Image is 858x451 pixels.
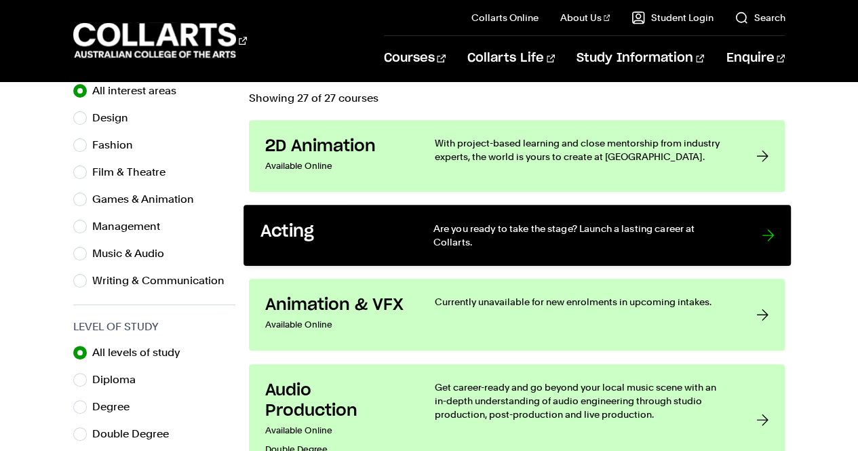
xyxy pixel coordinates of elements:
[265,380,408,421] h3: Audio Production
[560,11,610,24] a: About Us
[471,11,539,24] a: Collarts Online
[92,190,205,209] label: Games & Animation
[92,425,180,444] label: Double Degree
[260,222,405,243] h3: Acting
[435,380,730,421] p: Get career-ready and go beyond your local music scene with an in-depth understanding of audio eng...
[384,36,446,81] a: Courses
[249,279,785,351] a: Animation & VFX Available Online Currently unavailable for new enrolments in upcoming intakes.
[577,36,704,81] a: Study Information
[265,315,408,334] p: Available Online
[92,244,175,263] label: Music & Audio
[265,136,408,157] h3: 2D Animation
[631,11,713,24] a: Student Login
[433,222,734,250] p: Are you ready to take the stage? Launch a lasting career at Collarts.
[467,36,555,81] a: Collarts Life
[92,109,139,128] label: Design
[265,421,408,440] p: Available Online
[92,343,191,362] label: All levels of study
[435,295,730,309] p: Currently unavailable for new enrolments in upcoming intakes.
[92,81,187,100] label: All interest areas
[92,136,144,155] label: Fashion
[73,319,235,335] h3: Level of Study
[243,205,791,266] a: Acting Are you ready to take the stage? Launch a lasting career at Collarts.
[92,370,147,389] label: Diploma
[73,21,247,60] div: Go to homepage
[92,271,235,290] label: Writing & Communication
[265,157,408,176] p: Available Online
[726,36,785,81] a: Enquire
[92,217,171,236] label: Management
[92,163,176,182] label: Film & Theatre
[435,136,730,163] p: With project-based learning and close mentorship from industry experts, the world is yours to cre...
[92,397,140,416] label: Degree
[249,120,785,192] a: 2D Animation Available Online With project-based learning and close mentorship from industry expe...
[249,93,785,104] p: Showing 27 of 27 courses
[265,295,408,315] h3: Animation & VFX
[735,11,785,24] a: Search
